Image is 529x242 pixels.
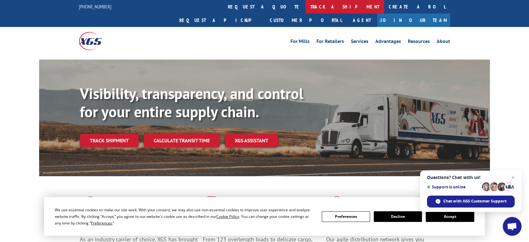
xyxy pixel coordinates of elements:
[80,84,303,121] b: Visibility, transparency, and control for your entire supply chain.
[79,3,111,10] a: [PHONE_NUMBER]
[509,174,517,181] span: Close chat
[408,39,430,46] a: Resources
[55,207,314,226] div: We use essential cookies to make our site work. With your consent, we may also use non-essential ...
[265,13,347,27] a: Customer Portal
[351,39,368,46] a: Services
[80,134,139,147] a: Track shipment
[427,185,480,189] span: Support is online
[225,134,278,147] a: XGS ASSISTANT
[216,214,239,219] span: Cookie Policy
[377,13,450,27] a: Join Our Team
[144,134,220,147] a: Calculate transit time
[44,197,485,236] div: Cookie Consent Prompt
[427,196,515,208] div: Chat with XGS Customer Support
[374,211,422,222] button: Decline
[80,196,99,213] img: xgs-icon-total-supply-chain-intelligence-red
[175,13,265,27] a: Request a pickup
[326,196,348,213] img: xgs-icon-flagship-distribution-model-red
[290,39,310,46] a: For Mills
[437,39,450,46] a: About
[443,198,506,204] span: Chat with XGS Customer Support
[322,211,370,222] button: Preferences
[91,220,112,226] span: Preferences
[203,196,218,213] img: xgs-icon-focused-on-flooring-red
[347,13,377,27] a: Agent
[426,211,474,222] button: Accept
[503,217,521,236] div: Open chat
[316,39,344,46] a: For Retailers
[375,39,401,46] a: Advantages
[427,175,515,180] span: Questions? Chat with us!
